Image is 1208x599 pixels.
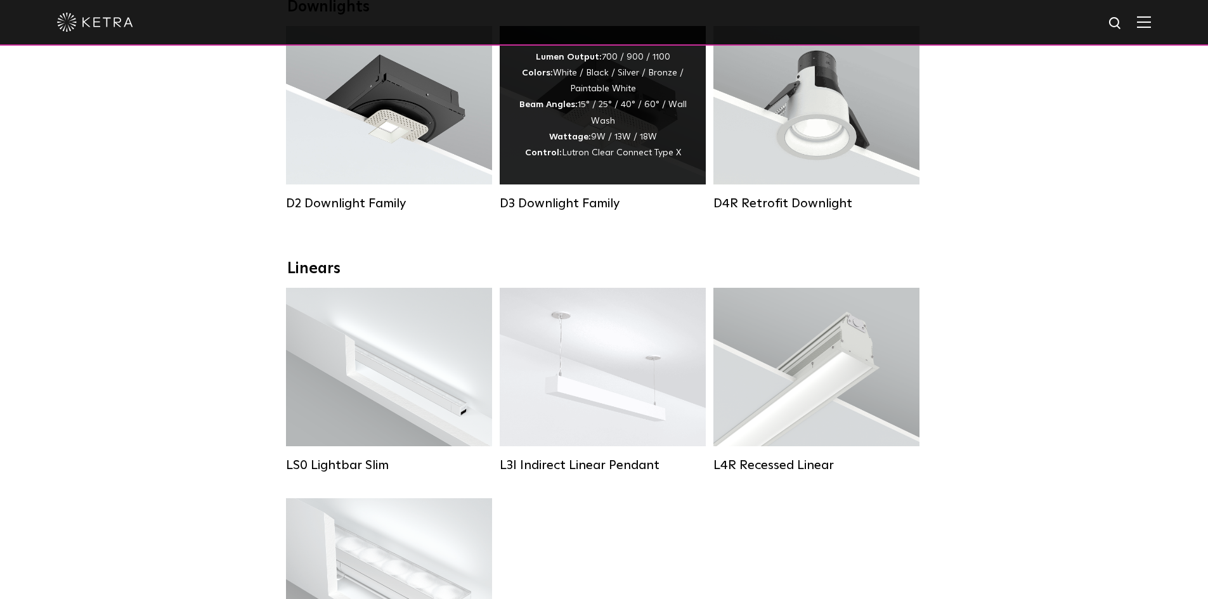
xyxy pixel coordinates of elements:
strong: Control: [525,148,562,157]
div: L3I Indirect Linear Pendant [500,458,706,473]
div: 700 / 900 / 1100 White / Black / Silver / Bronze / Paintable White 15° / 25° / 40° / 60° / Wall W... [519,49,687,161]
span: Lutron Clear Connect Type X [562,148,681,157]
strong: Lumen Output: [536,53,602,61]
a: L3I Indirect Linear Pendant Lumen Output:400 / 600 / 800 / 1000Housing Colors:White / BlackContro... [500,288,706,479]
strong: Wattage: [549,132,591,141]
strong: Colors: [522,68,553,77]
img: Hamburger%20Nav.svg [1137,16,1151,28]
div: LS0 Lightbar Slim [286,458,492,473]
img: search icon [1108,16,1124,32]
a: D2 Downlight Family Lumen Output:1200Colors:White / Black / Gloss Black / Silver / Bronze / Silve... [286,26,492,217]
a: D3 Downlight Family Lumen Output:700 / 900 / 1100Colors:White / Black / Silver / Bronze / Paintab... [500,26,706,217]
img: ketra-logo-2019-white [57,13,133,32]
div: D2 Downlight Family [286,196,492,211]
div: Linears [287,260,921,278]
div: D3 Downlight Family [500,196,706,211]
div: L4R Recessed Linear [713,458,919,473]
a: D4R Retrofit Downlight Lumen Output:800Colors:White / BlackBeam Angles:15° / 25° / 40° / 60°Watta... [713,26,919,217]
strong: Beam Angles: [519,100,578,109]
a: LS0 Lightbar Slim Lumen Output:200 / 350Colors:White / BlackControl:X96 Controller [286,288,492,479]
div: D4R Retrofit Downlight [713,196,919,211]
a: L4R Recessed Linear Lumen Output:400 / 600 / 800 / 1000Colors:White / BlackControl:Lutron Clear C... [713,288,919,479]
